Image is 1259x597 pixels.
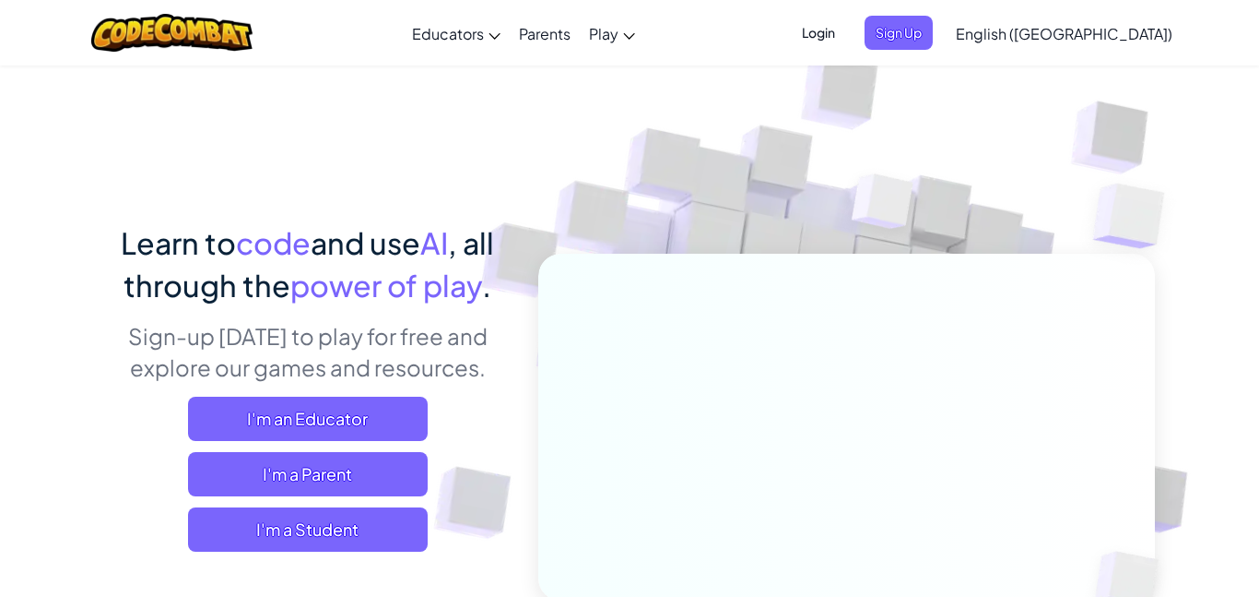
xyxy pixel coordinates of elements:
span: power of play [290,267,482,304]
button: Sign Up [865,16,933,50]
a: Educators [403,8,510,58]
img: Overlap cubes [1056,138,1216,294]
a: Play [580,8,644,58]
span: English ([GEOGRAPHIC_DATA]) [956,24,1172,43]
span: . [482,267,491,304]
span: Play [589,24,618,43]
img: Overlap cubes [818,137,950,275]
span: AI [420,224,448,261]
a: I'm a Parent [188,452,428,496]
a: I'm an Educator [188,397,428,441]
span: code [236,224,311,261]
p: Sign-up [DATE] to play for free and explore our games and resources. [104,320,511,383]
span: Learn to [121,224,236,261]
span: and use [311,224,420,261]
a: English ([GEOGRAPHIC_DATA]) [947,8,1182,58]
button: Login [791,16,846,50]
img: CodeCombat logo [91,14,253,52]
button: I'm a Student [188,507,428,552]
span: Educators [412,24,484,43]
a: Parents [510,8,580,58]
